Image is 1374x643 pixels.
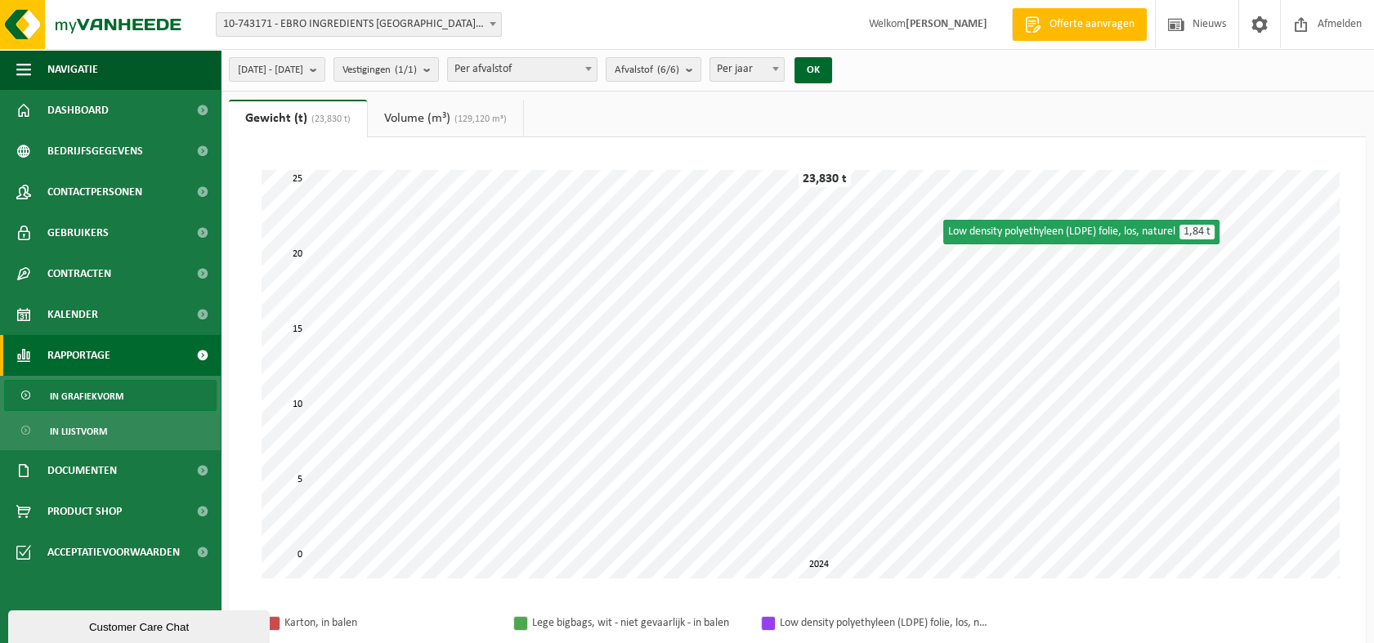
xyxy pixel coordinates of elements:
[47,253,111,294] span: Contracten
[217,13,501,36] span: 10-743171 - EBRO INGREDIENTS BELGIUM B BV - SCHOTEN
[4,380,217,411] a: In grafiekvorm
[216,12,502,37] span: 10-743171 - EBRO INGREDIENTS BELGIUM B BV - SCHOTEN
[657,65,679,75] count: (6/6)
[1012,8,1147,41] a: Offerte aanvragen
[47,212,109,253] span: Gebruikers
[906,18,987,30] strong: [PERSON_NAME]
[284,613,497,633] div: Karton, in balen
[47,294,98,335] span: Kalender
[794,57,832,83] button: OK
[943,220,1220,244] div: Low density polyethyleen (LDPE) folie, los, naturel
[47,532,180,573] span: Acceptatievoorwaarden
[333,57,439,82] button: Vestigingen(1/1)
[799,171,851,187] div: 23,830 t
[606,57,701,82] button: Afvalstof(6/6)
[342,58,417,83] span: Vestigingen
[47,172,142,212] span: Contactpersonen
[532,613,745,633] div: Lege bigbags, wit - niet gevaarlijk - in balen
[238,58,303,83] span: [DATE] - [DATE]
[368,100,523,137] a: Volume (m³)
[448,58,597,81] span: Per afvalstof
[4,415,217,446] a: In lijstvorm
[395,65,417,75] count: (1/1)
[47,49,98,90] span: Navigatie
[47,491,122,532] span: Product Shop
[780,613,992,633] div: Low density polyethyleen (LDPE) folie, los, naturel
[47,90,109,131] span: Dashboard
[615,58,679,83] span: Afvalstof
[447,57,597,82] span: Per afvalstof
[710,58,783,81] span: Per jaar
[47,131,143,172] span: Bedrijfsgegevens
[1179,225,1215,239] span: 1,84 t
[1045,16,1139,33] span: Offerte aanvragen
[8,607,273,643] iframe: chat widget
[229,57,325,82] button: [DATE] - [DATE]
[47,335,110,376] span: Rapportage
[229,100,367,137] a: Gewicht (t)
[50,381,123,412] span: In grafiekvorm
[450,114,507,124] span: (129,120 m³)
[47,450,117,491] span: Documenten
[307,114,351,124] span: (23,830 t)
[50,416,107,447] span: In lijstvorm
[709,57,784,82] span: Per jaar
